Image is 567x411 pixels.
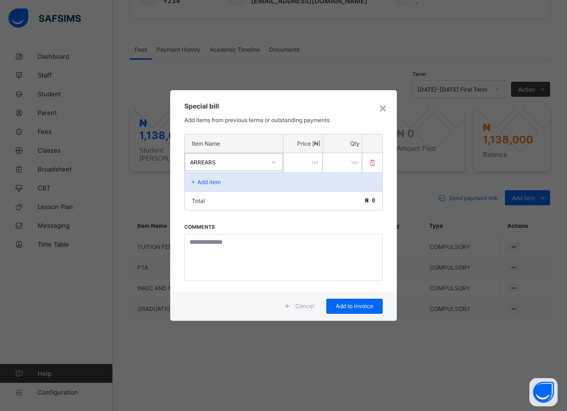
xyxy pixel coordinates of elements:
[365,197,376,204] span: ₦ 0
[295,302,314,310] span: Cancel
[197,178,220,186] p: Add item
[192,140,276,147] p: Item Name
[192,197,205,204] p: Total
[529,378,558,406] button: Open asap
[190,158,266,165] div: ARREARS
[184,116,383,124] p: Add items from previous terms or outstanding payments
[184,224,215,230] label: Comments
[333,302,376,310] span: Add to invoice
[325,140,360,147] p: Qty
[378,100,387,116] div: ×
[286,140,320,147] p: Price [₦]
[184,102,383,110] h3: Special bill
